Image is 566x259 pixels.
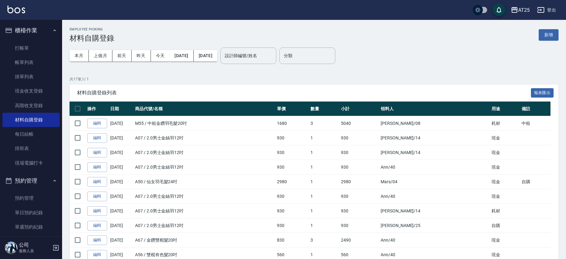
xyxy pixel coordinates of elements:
td: A67 / 金鑽雙棍髮20吋 [134,233,275,248]
td: [DATE] [109,189,134,204]
td: 現金 [490,160,520,175]
th: 操作 [86,102,109,116]
a: 現金收支登錄 [2,84,60,98]
td: 1 [309,175,339,189]
td: 930 [275,160,309,175]
td: 930 [275,218,309,233]
td: 2980 [275,175,309,189]
button: save [493,4,505,16]
h2: Employee Picking [70,27,114,31]
button: 本月 [70,50,89,61]
a: 材料自購登錄 [2,113,60,127]
button: [DATE] [170,50,193,61]
td: A07 / 2.0男士金絲羽12吋 [134,160,275,175]
button: [DATE] [194,50,217,61]
td: 930 [275,204,309,218]
td: 現金 [490,145,520,160]
a: 每日結帳 [2,127,60,141]
td: 1680 [275,116,309,131]
td: 930 [339,189,379,204]
a: 單日預約紀錄 [2,206,60,220]
td: 3 [309,233,339,248]
span: 材料自購登錄列表 [77,90,531,96]
td: 1 [309,204,339,218]
td: 3 [309,116,339,131]
button: 前天 [112,50,132,61]
td: [PERSON_NAME] /14 [379,131,490,145]
button: 昨天 [132,50,151,61]
td: A07 / 2.0男士金絲羽12吋 [134,189,275,204]
a: 打帳單 [2,41,60,55]
td: [DATE] [109,175,134,189]
th: 日期 [109,102,134,116]
td: [DATE] [109,160,134,175]
th: 數量 [309,102,339,116]
td: 現金 [490,131,520,145]
div: AT25 [518,6,530,14]
td: 自購 [520,175,550,189]
a: 掛單列表 [2,70,60,84]
td: 1 [309,189,339,204]
td: Ann /40 [379,233,490,248]
td: 930 [275,189,309,204]
a: 排班表 [2,141,60,156]
td: 1 [309,218,339,233]
td: 5040 [339,116,379,131]
button: 登出 [535,4,559,16]
a: 編輯 [87,119,107,128]
a: 編輯 [87,206,107,216]
button: 上個月 [89,50,112,61]
td: A07 / 2.0男士金絲羽12吋 [134,218,275,233]
p: 服務人員 [19,248,51,254]
td: A50 / 仙女羽毛髮24吋 [134,175,275,189]
td: 930 [275,145,309,160]
th: 小計 [339,102,379,116]
button: 櫃檯作業 [2,22,60,39]
td: 耗材 [490,204,520,218]
a: 編輯 [87,221,107,230]
th: 領料人 [379,102,490,116]
p: 共 17 筆, 1 / 1 [70,76,559,82]
td: [PERSON_NAME] /25 [379,218,490,233]
button: 預約管理 [2,173,60,189]
th: 用途 [490,102,520,116]
td: 930 [339,131,379,145]
td: 現金 [490,233,520,248]
a: 編輯 [87,133,107,143]
img: Logo [7,6,25,13]
td: [DATE] [109,116,134,131]
td: A07 / 2.0男士金絲羽12吋 [134,145,275,160]
h5: 公司 [19,242,51,248]
a: 編輯 [87,177,107,187]
a: 編輯 [87,162,107,172]
td: [PERSON_NAME] /14 [379,204,490,218]
td: 中租 [520,116,550,131]
td: Mars /04 [379,175,490,189]
td: 930 [339,218,379,233]
td: [DATE] [109,204,134,218]
td: M55 / 中租金鑽羽毛髮20吋 [134,116,275,131]
td: A07 / 2.0男士金絲羽12吋 [134,204,275,218]
a: 預約管理 [2,191,60,205]
td: 930 [275,131,309,145]
td: 1 [309,145,339,160]
td: 2980 [339,175,379,189]
td: [DATE] [109,145,134,160]
a: 高階收支登錄 [2,98,60,113]
td: Ann /40 [379,189,490,204]
a: 報表匯出 [531,89,554,95]
td: [PERSON_NAME] /08 [379,116,490,131]
a: 編輯 [87,148,107,157]
td: 現金 [490,175,520,189]
td: [PERSON_NAME] /14 [379,145,490,160]
a: 編輯 [87,235,107,245]
td: [DATE] [109,233,134,248]
td: [DATE] [109,218,134,233]
td: 自購 [490,218,520,233]
td: 2490 [339,233,379,248]
td: 930 [339,204,379,218]
button: 新增 [539,29,559,41]
th: 商品代號/名稱 [134,102,275,116]
td: [DATE] [109,131,134,145]
td: Ann /40 [379,160,490,175]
